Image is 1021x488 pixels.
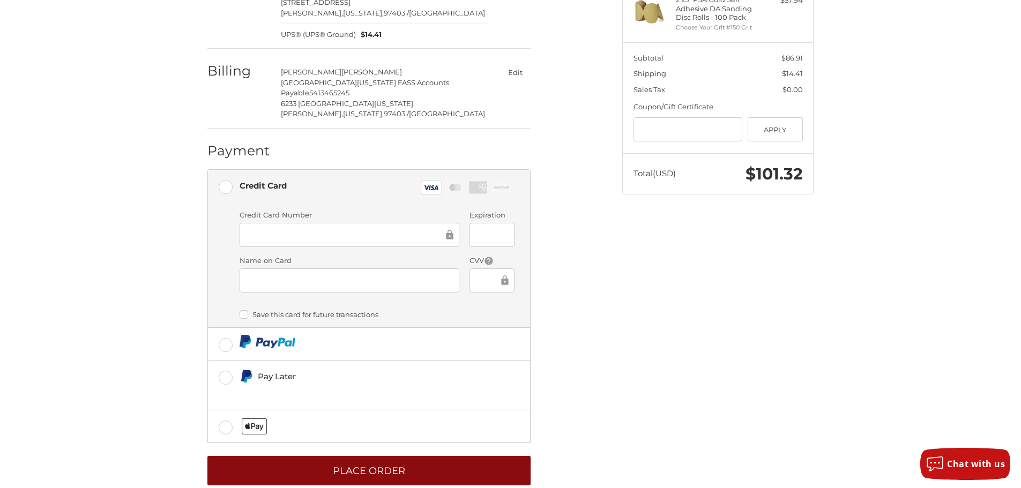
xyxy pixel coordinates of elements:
[634,168,676,178] span: Total (USD)
[281,9,343,17] span: [PERSON_NAME],
[748,117,803,141] button: Apply
[469,210,514,221] label: Expiration
[469,256,514,266] label: CVV
[477,274,498,287] iframe: Secure Credit Card Frame - CVV
[343,109,384,118] span: [US_STATE],
[258,367,457,385] div: Pay Later
[947,458,1005,470] span: Chat with us
[240,387,457,397] iframe: PayPal Message 2
[207,456,531,485] button: Place Order
[634,69,666,78] span: Shipping
[782,85,803,94] span: $0.00
[634,54,664,62] span: Subtotal
[281,78,449,97] span: [GEOGRAPHIC_DATA][US_STATE] FASS Accounts Payable
[242,418,267,434] img: Applepay icon
[500,64,531,80] button: Edit
[384,9,409,17] span: 97403 /
[782,69,803,78] span: $14.41
[281,67,341,76] span: [PERSON_NAME]
[746,164,803,184] span: $101.32
[409,109,485,118] span: [GEOGRAPHIC_DATA]
[281,29,356,40] span: UPS® (UPS® Ground)
[634,85,665,94] span: Sales Tax
[634,102,803,112] div: Coupon/Gift Certificate
[781,54,803,62] span: $86.91
[207,142,270,159] h2: Payment
[207,63,270,79] h2: Billing
[240,370,253,383] img: Pay Later icon
[240,256,459,266] label: Name on Card
[240,310,515,319] label: Save this card for future transactions
[240,210,459,221] label: Credit Card Number
[676,23,758,32] li: Choose Your Grit #150 Grit
[409,9,485,17] span: [GEOGRAPHIC_DATA]
[384,109,409,118] span: 97403 /
[281,99,413,108] span: 6233 [GEOGRAPHIC_DATA][US_STATE]
[343,9,384,17] span: [US_STATE],
[356,29,382,40] span: $14.41
[634,117,743,141] input: Gift Certificate or Coupon Code
[341,67,402,76] span: [PERSON_NAME]
[477,229,506,241] iframe: Secure Credit Card Frame - Expiration Date
[309,88,349,97] span: 5413465245
[247,229,444,241] iframe: Secure Credit Card Frame - Credit Card Number
[247,274,452,287] iframe: Secure Credit Card Frame - Cardholder Name
[920,448,1010,480] button: Chat with us
[281,109,343,118] span: [PERSON_NAME],
[240,177,287,194] div: Credit Card
[240,335,296,348] img: PayPal icon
